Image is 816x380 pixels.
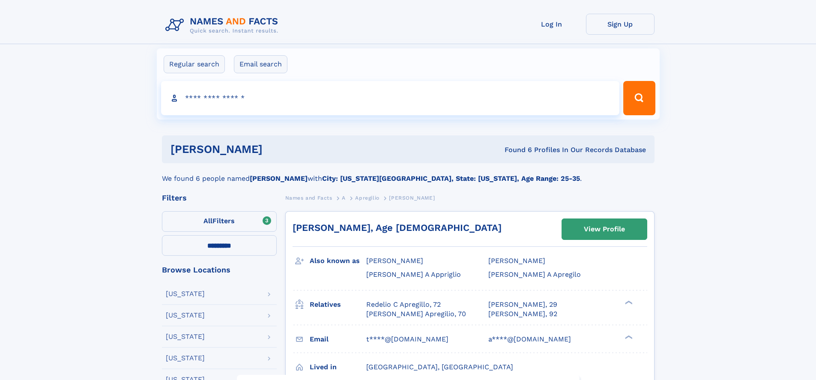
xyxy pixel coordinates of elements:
label: Filters [162,211,277,232]
div: ❯ [623,299,633,305]
span: Apregilio [355,195,379,201]
div: We found 6 people named with . [162,163,655,184]
div: Found 6 Profiles In Our Records Database [383,145,646,155]
span: [PERSON_NAME] [366,257,423,265]
h3: Relatives [310,297,366,312]
h3: Email [310,332,366,347]
a: [PERSON_NAME], 29 [488,300,557,309]
span: [PERSON_NAME] A Apregilo [488,270,581,278]
label: Regular search [164,55,225,73]
img: Logo Names and Facts [162,14,285,37]
b: [PERSON_NAME] [250,174,308,183]
div: [US_STATE] [166,355,205,362]
span: A [342,195,346,201]
a: Redelio C Apregillo, 72 [366,300,441,309]
input: search input [161,81,620,115]
h3: Also known as [310,254,366,268]
a: [PERSON_NAME] Apregilio, 70 [366,309,466,319]
span: [GEOGRAPHIC_DATA], [GEOGRAPHIC_DATA] [366,363,513,371]
button: Search Button [623,81,655,115]
div: Browse Locations [162,266,277,274]
a: Log In [517,14,586,35]
div: View Profile [584,219,625,239]
a: [PERSON_NAME], Age [DEMOGRAPHIC_DATA] [293,222,502,233]
a: View Profile [562,219,647,239]
span: [PERSON_NAME] [488,257,545,265]
span: All [203,217,212,225]
a: [PERSON_NAME], 92 [488,309,557,319]
h1: [PERSON_NAME] [170,144,384,155]
label: Email search [234,55,287,73]
div: Filters [162,194,277,202]
a: A [342,192,346,203]
a: Apregilio [355,192,379,203]
span: [PERSON_NAME] A Appriglio [366,270,461,278]
div: [US_STATE] [166,333,205,340]
span: [PERSON_NAME] [389,195,435,201]
div: [US_STATE] [166,312,205,319]
a: Names and Facts [285,192,332,203]
div: [US_STATE] [166,290,205,297]
b: City: [US_STATE][GEOGRAPHIC_DATA], State: [US_STATE], Age Range: 25-35 [322,174,580,183]
div: ❯ [623,334,633,340]
h3: Lived in [310,360,366,374]
a: Sign Up [586,14,655,35]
